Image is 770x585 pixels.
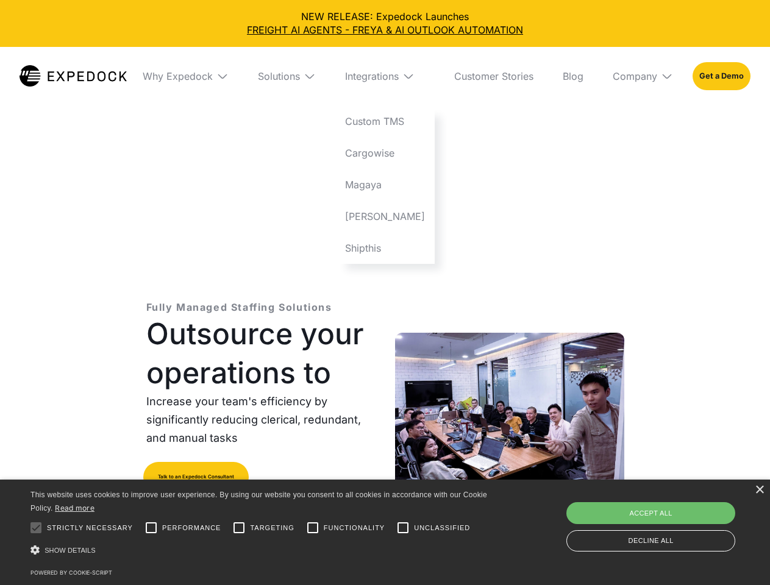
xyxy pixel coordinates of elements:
[258,70,300,82] div: Solutions
[553,47,593,105] a: Blog
[55,503,94,512] a: Read more
[324,523,385,533] span: Functionality
[250,523,294,533] span: Targeting
[603,47,683,105] div: Company
[30,491,487,513] span: This website uses cookies to improve user experience. By using our website you consent to all coo...
[444,47,543,105] a: Customer Stories
[414,523,470,533] span: Unclassified
[143,462,249,492] a: Talk to an Expedock Consultant
[133,47,238,105] div: Why Expedock
[47,523,133,533] span: Strictly necessary
[30,542,491,559] div: Show details
[567,453,770,585] iframe: Chat Widget
[248,47,326,105] div: Solutions
[162,523,221,533] span: Performance
[613,70,657,82] div: Company
[335,105,435,264] nav: Integrations
[10,10,760,37] div: NEW RELEASE: Expedock Launches
[10,23,760,37] a: FREIGHT AI AGENTS - FREYA & AI OUTLOOK AUTOMATION
[30,569,112,576] a: Powered by cookie-script
[335,47,435,105] div: Integrations
[693,62,750,90] a: Get a Demo
[335,232,435,264] a: Shipthis
[143,70,213,82] div: Why Expedock
[146,314,376,392] h1: Outsource your operations to
[345,70,399,82] div: Integrations
[335,137,435,169] a: Cargowise
[335,200,435,232] a: [PERSON_NAME]
[146,392,376,447] p: Increase your team's efficiency by significantly reducing clerical, redundant, and manual tasks
[335,105,435,137] a: Custom TMS
[45,547,96,554] span: Show details
[335,169,435,200] a: Magaya
[146,300,332,314] p: Fully Managed Staffing Solutions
